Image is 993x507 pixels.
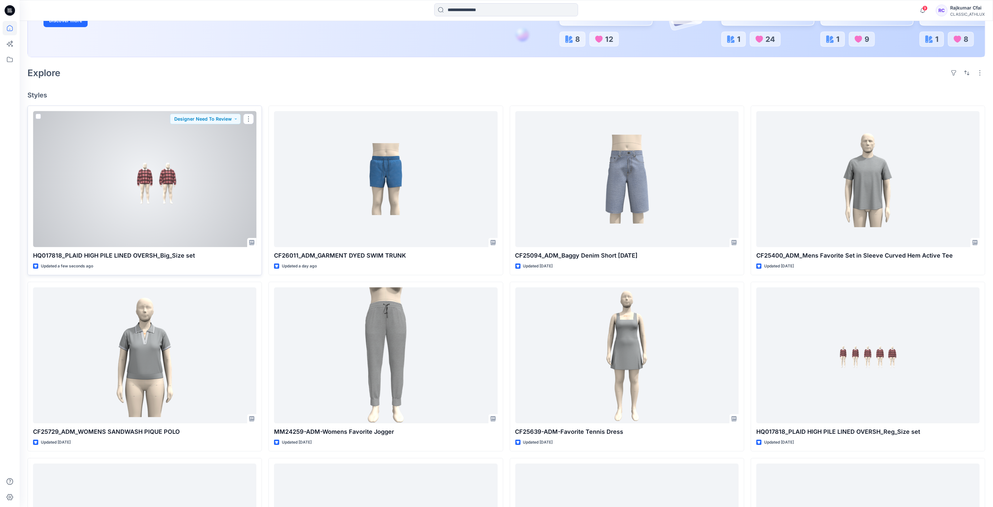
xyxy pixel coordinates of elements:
[756,111,980,247] a: CF25400_ADM_Mens Favorite Set in Sleeve Curved Hem Active Tee
[515,251,739,260] p: CF25094_ADM_Baggy Denim Short [DATE]
[515,287,739,424] a: CF25639-ADM-Favorite Tennis Dress
[950,4,985,12] div: Rajkumar Cfai
[274,111,497,247] a: CF26011_ADM_GARMENT DYED SWIM TRUNK
[27,91,985,99] h4: Styles
[282,439,312,446] p: Updated [DATE]
[523,263,553,270] p: Updated [DATE]
[756,287,980,424] a: HQ017818_PLAID HIGH PILE LINED OVERSH_Reg_Size set
[274,427,497,436] p: MM24259-ADM-Womens Favorite Jogger
[33,287,256,424] a: CF25729_ADM_WOMENS SANDWASH PIQUE POLO
[936,5,948,16] div: RC
[282,263,317,270] p: Updated a day ago
[523,439,553,446] p: Updated [DATE]
[764,263,794,270] p: Updated [DATE]
[515,427,739,436] p: CF25639-ADM-Favorite Tennis Dress
[950,12,985,17] div: CLASSIC_ATHLUX
[515,111,739,247] a: CF25094_ADM_Baggy Denim Short 18AUG25
[274,287,497,424] a: MM24259-ADM-Womens Favorite Jogger
[922,6,928,11] span: 9
[764,439,794,446] p: Updated [DATE]
[33,427,256,436] p: CF25729_ADM_WOMENS SANDWASH PIQUE POLO
[756,251,980,260] p: CF25400_ADM_Mens Favorite Set in Sleeve Curved Hem Active Tee
[41,263,93,270] p: Updated a few seconds ago
[41,439,71,446] p: Updated [DATE]
[33,251,256,260] p: HQ017818_PLAID HIGH PILE LINED OVERSH_Big_Size set
[274,251,497,260] p: CF26011_ADM_GARMENT DYED SWIM TRUNK
[756,427,980,436] p: HQ017818_PLAID HIGH PILE LINED OVERSH_Reg_Size set
[33,111,256,247] a: HQ017818_PLAID HIGH PILE LINED OVERSH_Big_Size set
[27,68,60,78] h2: Explore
